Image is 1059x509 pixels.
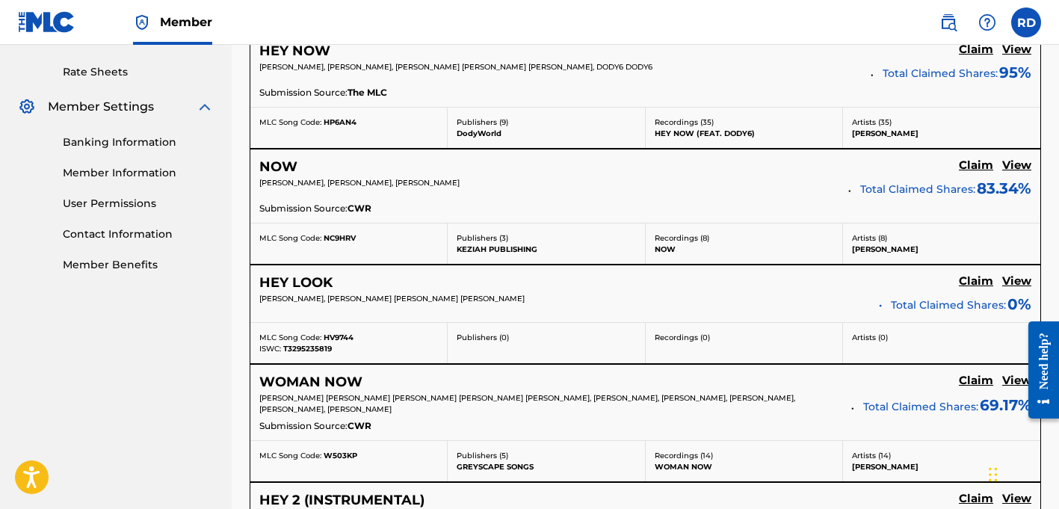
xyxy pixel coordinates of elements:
span: CWR [348,202,371,215]
span: Total Claimed Shares: [863,400,978,413]
a: View [1002,274,1031,291]
span: [PERSON_NAME], [PERSON_NAME], [PERSON_NAME] [259,178,460,188]
span: ISWC: [259,344,281,354]
a: View [1002,374,1031,390]
h5: HEY NOW [259,43,330,60]
a: Member Information [63,165,214,181]
h5: WOMAN NOW [259,374,362,391]
span: Total Claimed Shares: [883,67,998,80]
a: Public Search [933,7,963,37]
span: Submission Source: [259,202,348,215]
h5: HEY 2 (INSTRUMENTAL) [259,492,424,509]
a: View [1002,43,1031,59]
span: [PERSON_NAME], [PERSON_NAME] [PERSON_NAME] [PERSON_NAME] [259,294,525,303]
p: Recordings ( 14 ) [655,450,833,461]
span: Member Settings [48,98,154,116]
a: Banking Information [63,135,214,150]
p: Artists ( 8 ) [852,232,1031,244]
p: [PERSON_NAME] [852,128,1031,139]
span: Total Claimed Shares: [860,182,975,196]
p: Publishers ( 0 ) [457,332,635,343]
a: View [1002,158,1031,175]
p: Publishers ( 5 ) [457,450,635,461]
span: Total Claimed Shares: [891,297,1006,313]
img: search [939,13,957,31]
span: CWR [348,419,371,433]
p: Publishers ( 9 ) [457,117,635,128]
span: W503KP [324,451,357,460]
p: Artists ( 35 ) [852,117,1031,128]
span: NC9HRV [324,233,356,243]
span: 83.34 % [977,177,1031,200]
p: [PERSON_NAME] [852,461,1031,472]
span: MLC Song Code: [259,333,321,342]
h5: View [1002,274,1031,289]
span: Member [160,13,212,31]
p: Artists ( 14 ) [852,450,1031,461]
h5: HEY LOOK [259,274,333,291]
iframe: Resource Center [1017,308,1059,431]
p: DodyWorld [457,128,635,139]
span: HP6AN4 [324,117,356,127]
a: Member Benefits [63,257,214,273]
span: MLC Song Code: [259,117,321,127]
span: MLC Song Code: [259,233,321,243]
img: expand [196,98,214,116]
iframe: Chat Widget [984,437,1059,509]
img: Member Settings [18,98,36,116]
span: The MLC [348,86,387,99]
p: Recordings ( 8 ) [655,232,833,244]
p: KEZIAH PUBLISHING [457,244,635,255]
span: 95 % [999,61,1031,84]
h5: View [1002,374,1031,388]
p: [PERSON_NAME] [852,244,1031,255]
p: WOMAN NOW [655,461,833,472]
h5: View [1002,158,1031,173]
span: [PERSON_NAME], [PERSON_NAME], [PERSON_NAME] [PERSON_NAME] [PERSON_NAME], DODY6 DODY6 [259,62,652,72]
p: Artists ( 0 ) [852,332,1031,343]
div: User Menu [1011,7,1041,37]
h5: Claim [959,158,993,173]
span: [PERSON_NAME] [PERSON_NAME] [PERSON_NAME] [PERSON_NAME] [PERSON_NAME], [PERSON_NAME], [PERSON_NAM... [259,393,795,414]
h5: Claim [959,43,993,57]
h5: Claim [959,274,993,289]
span: Submission Source: [259,419,348,433]
div: Help [972,7,1002,37]
h5: Claim [959,492,993,506]
p: HEY NOW (FEAT. DODY6) [655,128,833,139]
p: Recordings ( 0 ) [655,332,833,343]
img: Top Rightsholder [133,13,151,31]
h5: View [1002,43,1031,57]
span: HV9744 [324,333,353,342]
a: User Permissions [63,196,214,212]
span: MLC Song Code: [259,451,321,460]
h5: Claim [959,374,993,388]
p: Publishers ( 3 ) [457,232,635,244]
span: T3295235819 [283,344,332,354]
a: Rate Sheets [63,64,214,80]
img: MLC Logo [18,11,75,33]
p: NOW [655,244,833,255]
img: help [978,13,996,31]
h5: NOW [259,158,297,176]
a: Contact Information [63,226,214,242]
span: 0% [1007,293,1031,315]
span: 69.17 % [980,394,1031,416]
span: Submission Source: [259,86,348,99]
p: Recordings ( 35 ) [655,117,833,128]
p: GREYSCAPE SONGS [457,461,635,472]
div: Drag [989,452,998,497]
